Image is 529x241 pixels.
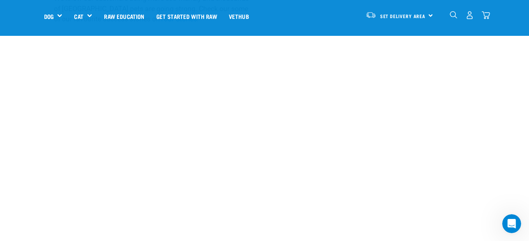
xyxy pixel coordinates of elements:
[450,11,457,19] img: home-icon-1@2x.png
[502,214,521,233] iframe: Intercom live chat
[154,80,375,204] iframe: YouTube video player
[74,12,83,21] a: Cat
[366,11,376,19] img: van-moving.png
[44,12,54,21] a: Dog
[380,15,426,17] span: Set Delivery Area
[466,11,474,19] img: user.png
[150,0,223,32] a: Get started with Raw
[98,0,150,32] a: Raw Education
[223,0,255,32] a: Vethub
[482,11,490,19] img: home-icon@2x.png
